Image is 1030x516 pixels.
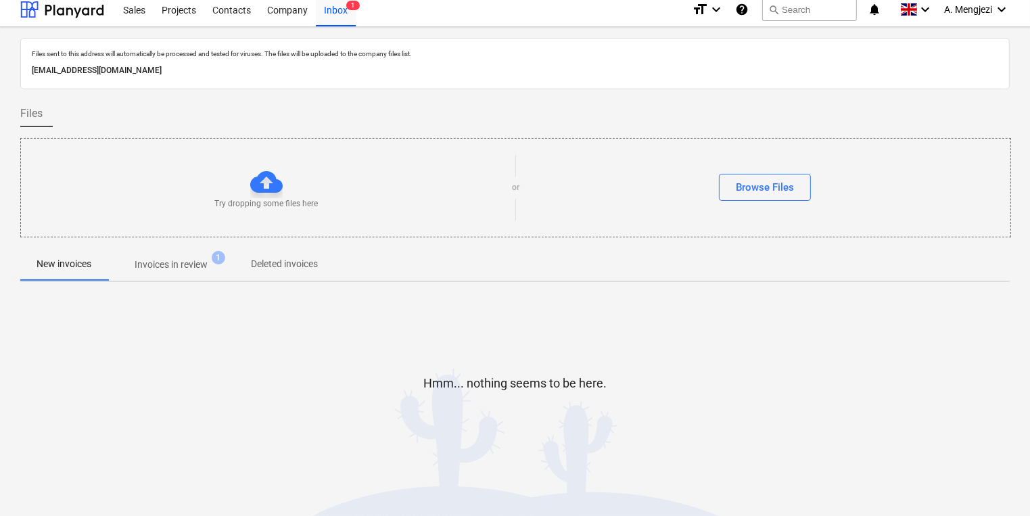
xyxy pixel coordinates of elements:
p: or [512,182,519,193]
i: keyboard_arrow_down [708,1,724,18]
p: Deleted invoices [251,257,318,271]
span: Files [20,105,43,122]
p: Hmm... nothing seems to be here. [423,375,607,392]
p: Files sent to this address will automatically be processed and tested for viruses. The files will... [32,49,998,58]
button: Browse Files [719,174,811,201]
i: notifications [868,1,881,18]
div: Try dropping some files hereorBrowse Files [20,138,1011,237]
div: Browse Files [736,179,794,196]
span: A. Mengjezi [944,4,992,15]
p: New invoices [37,257,91,271]
i: Knowledge base [735,1,749,18]
span: 1 [212,251,225,264]
p: Invoices in review [135,258,208,272]
p: Try dropping some files here [215,198,319,210]
span: search [768,4,779,15]
i: keyboard_arrow_down [993,1,1010,18]
i: keyboard_arrow_down [917,1,933,18]
p: [EMAIL_ADDRESS][DOMAIN_NAME] [32,64,998,78]
span: 1 [346,1,360,10]
iframe: Chat Widget [962,451,1030,516]
i: format_size [692,1,708,18]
